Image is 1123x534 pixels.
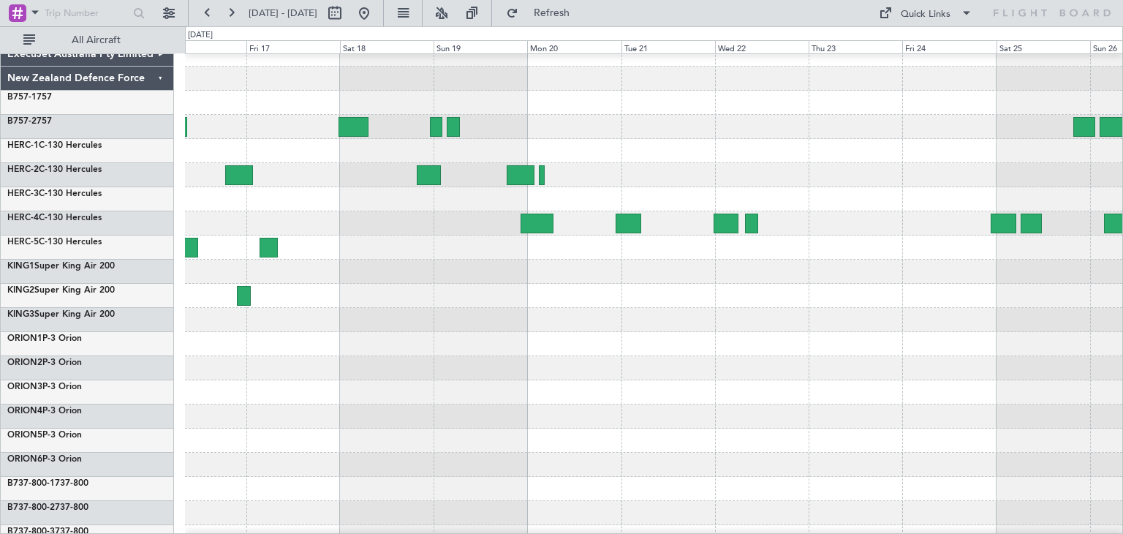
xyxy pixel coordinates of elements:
[38,35,154,45] span: All Aircraft
[871,1,980,25] button: Quick Links
[7,383,42,391] span: ORION3
[902,40,996,53] div: Fri 24
[7,431,82,440] a: ORION5P-3 Orion
[7,383,82,391] a: ORION3P-3 Orion
[7,407,82,415] a: ORION4P-3 Orion
[7,334,42,343] span: ORION1
[7,214,102,222] a: HERC-4C-130 Hercules
[152,40,246,53] div: Thu 16
[7,141,102,150] a: HERC-1C-130 Hercules
[340,40,434,53] div: Sat 18
[499,1,587,25] button: Refresh
[45,2,129,24] input: Trip Number
[7,310,34,319] span: KING3
[7,117,37,126] span: B757-2
[7,358,82,367] a: ORION2P-3 Orion
[7,310,115,319] a: KING3Super King Air 200
[7,455,42,464] span: ORION6
[7,431,42,440] span: ORION5
[7,165,39,174] span: HERC-2
[621,40,715,53] div: Tue 21
[715,40,809,53] div: Wed 22
[7,93,52,102] a: B757-1757
[7,455,82,464] a: ORION6P-3 Orion
[7,165,102,174] a: HERC-2C-130 Hercules
[7,479,88,488] a: B737-800-1737-800
[527,40,621,53] div: Mon 20
[16,29,159,52] button: All Aircraft
[7,93,37,102] span: B757-1
[7,503,88,512] a: B737-800-2737-800
[7,189,102,198] a: HERC-3C-130 Hercules
[7,334,82,343] a: ORION1P-3 Orion
[997,40,1090,53] div: Sat 25
[7,286,34,295] span: KING2
[7,238,39,247] span: HERC-5
[7,238,102,247] a: HERC-5C-130 Hercules
[7,214,39,222] span: HERC-4
[7,479,55,488] span: B737-800-1
[246,40,340,53] div: Fri 17
[7,407,42,415] span: ORION4
[7,503,55,512] span: B737-800-2
[7,117,52,126] a: B757-2757
[7,189,39,198] span: HERC-3
[809,40,902,53] div: Thu 23
[7,262,34,271] span: KING1
[188,29,213,42] div: [DATE]
[249,7,317,20] span: [DATE] - [DATE]
[7,262,115,271] a: KING1Super King Air 200
[521,8,583,18] span: Refresh
[434,40,527,53] div: Sun 19
[7,141,39,150] span: HERC-1
[7,358,42,367] span: ORION2
[901,7,950,22] div: Quick Links
[7,286,115,295] a: KING2Super King Air 200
